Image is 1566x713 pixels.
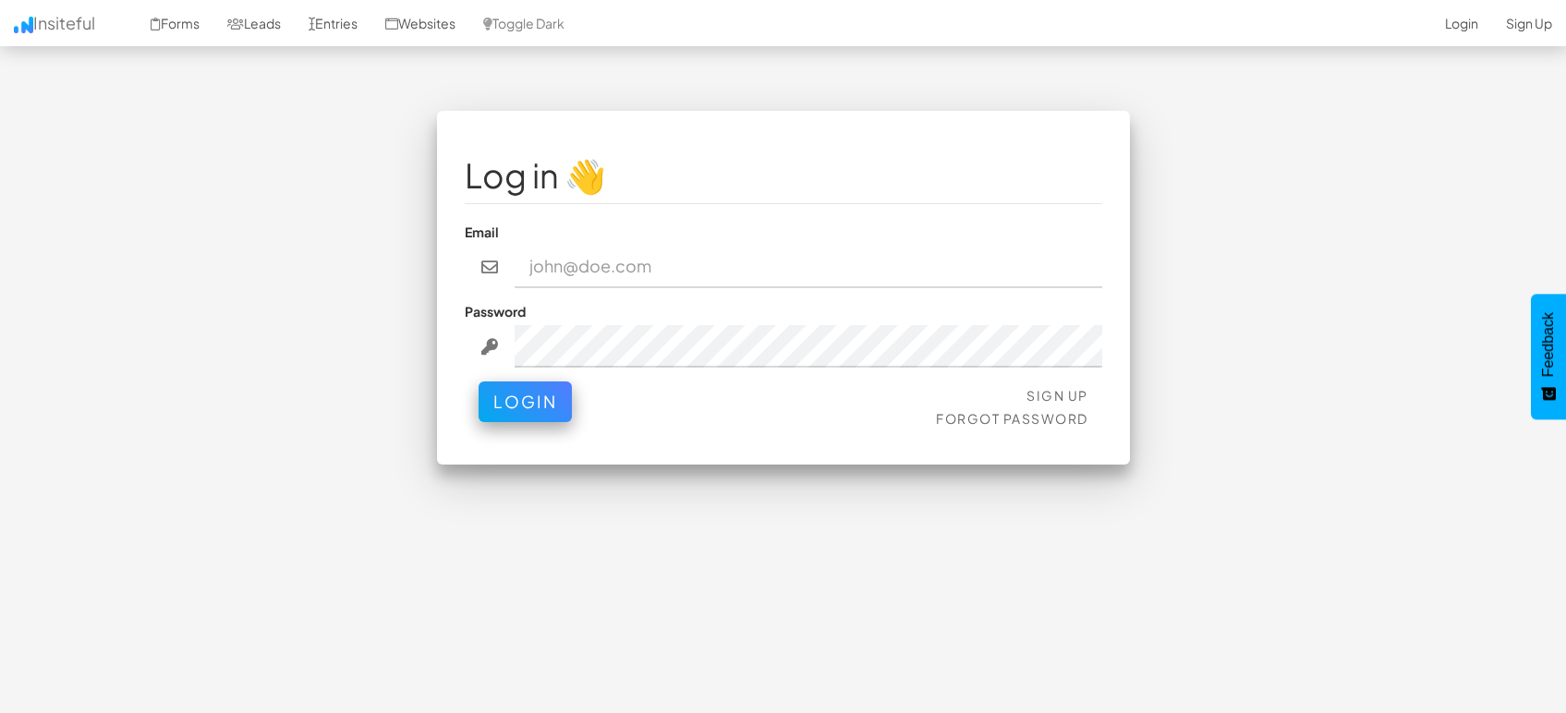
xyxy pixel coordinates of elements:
h1: Log in 👋 [465,157,1102,194]
a: Sign Up [1026,387,1088,404]
a: Forgot Password [936,410,1088,427]
span: Feedback [1540,312,1557,377]
input: john@doe.com [515,246,1102,288]
label: Email [465,223,499,241]
button: Login [479,381,572,422]
label: Password [465,302,526,320]
button: Feedback - Show survey [1531,294,1566,419]
img: icon.png [14,17,33,33]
